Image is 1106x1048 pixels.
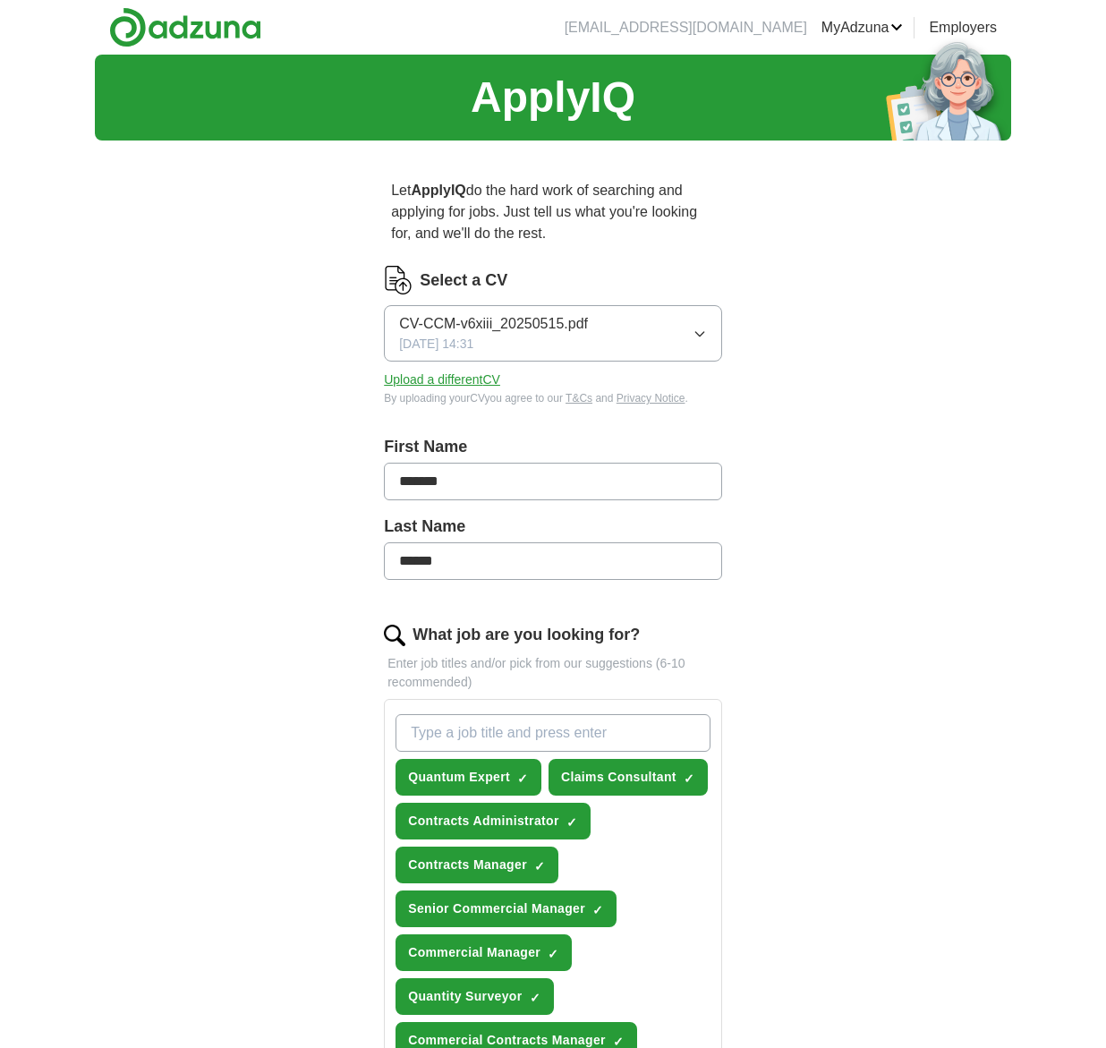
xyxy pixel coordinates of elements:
a: Privacy Notice [617,392,685,405]
label: Select a CV [420,268,507,293]
a: MyAdzuna [821,17,904,38]
span: Quantity Surveyor [408,987,522,1006]
label: First Name [384,435,722,459]
li: [EMAIL_ADDRESS][DOMAIN_NAME] [565,17,807,38]
span: [DATE] 14:31 [399,335,473,354]
label: What job are you looking for? [413,623,640,647]
label: Last Name [384,515,722,539]
span: ✓ [548,947,558,961]
button: Claims Consultant✓ [549,759,708,796]
button: Quantity Surveyor✓ [396,978,553,1015]
span: ✓ [517,771,528,786]
span: ✓ [592,903,603,917]
span: ✓ [684,771,694,786]
h1: ApplyIQ [471,65,635,130]
a: T&Cs [566,392,592,405]
button: Upload a differentCV [384,371,500,389]
span: Contracts Administrator [408,812,559,831]
button: Senior Commercial Manager✓ [396,890,617,927]
p: Let do the hard work of searching and applying for jobs. Just tell us what you're looking for, an... [384,173,722,251]
span: ✓ [530,991,540,1005]
span: CV-CCM-v6xiii_20250515.pdf [399,313,588,335]
a: Employers [929,17,997,38]
img: search.png [384,625,405,646]
input: Type a job title and press enter [396,714,710,752]
span: Quantum Expert [408,768,510,787]
span: Senior Commercial Manager [408,899,585,918]
img: Adzuna logo [109,7,261,47]
button: CV-CCM-v6xiii_20250515.pdf[DATE] 14:31 [384,305,722,362]
span: Claims Consultant [561,768,676,787]
button: Contracts Manager✓ [396,847,558,883]
button: Contracts Administrator✓ [396,803,591,839]
span: ✓ [566,815,577,830]
div: By uploading your CV you agree to our and . [384,390,722,406]
strong: ApplyIQ [411,183,465,198]
button: Commercial Manager✓ [396,934,572,971]
span: ✓ [534,859,545,873]
p: Enter job titles and/or pick from our suggestions (6-10 recommended) [384,654,722,692]
button: Quantum Expert✓ [396,759,541,796]
span: Contracts Manager [408,856,527,874]
img: CV Icon [384,266,413,294]
span: Commercial Manager [408,943,540,962]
